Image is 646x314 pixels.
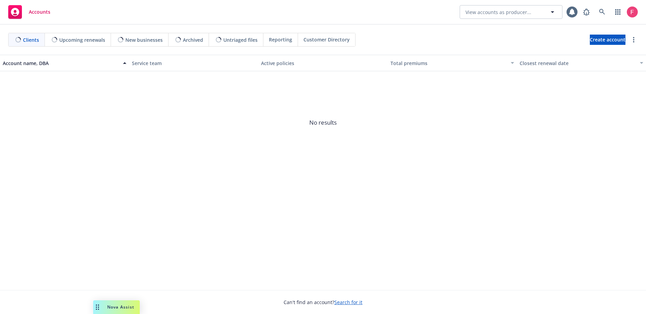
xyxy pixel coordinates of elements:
[303,36,350,43] span: Customer Directory
[132,60,256,67] div: Service team
[93,300,102,314] div: Drag to move
[107,304,134,310] span: Nova Assist
[223,36,258,43] span: Untriaged files
[580,5,593,19] a: Report a Bug
[334,299,362,305] a: Search for it
[269,36,292,43] span: Reporting
[5,2,53,22] a: Accounts
[129,55,258,71] button: Service team
[23,36,39,43] span: Clients
[465,9,531,16] span: View accounts as producer...
[390,60,507,67] div: Total premiums
[590,35,625,45] a: Create account
[388,55,517,71] button: Total premiums
[520,60,636,67] div: Closest renewal date
[517,55,646,71] button: Closest renewal date
[460,5,562,19] button: View accounts as producer...
[183,36,203,43] span: Archived
[595,5,609,19] a: Search
[125,36,163,43] span: New businesses
[284,299,362,306] span: Can't find an account?
[627,7,638,17] img: photo
[93,300,140,314] button: Nova Assist
[258,55,387,71] button: Active policies
[630,36,638,44] a: more
[261,60,385,67] div: Active policies
[590,33,625,46] span: Create account
[3,60,119,67] div: Account name, DBA
[611,5,625,19] a: Switch app
[59,36,105,43] span: Upcoming renewals
[29,9,50,15] span: Accounts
